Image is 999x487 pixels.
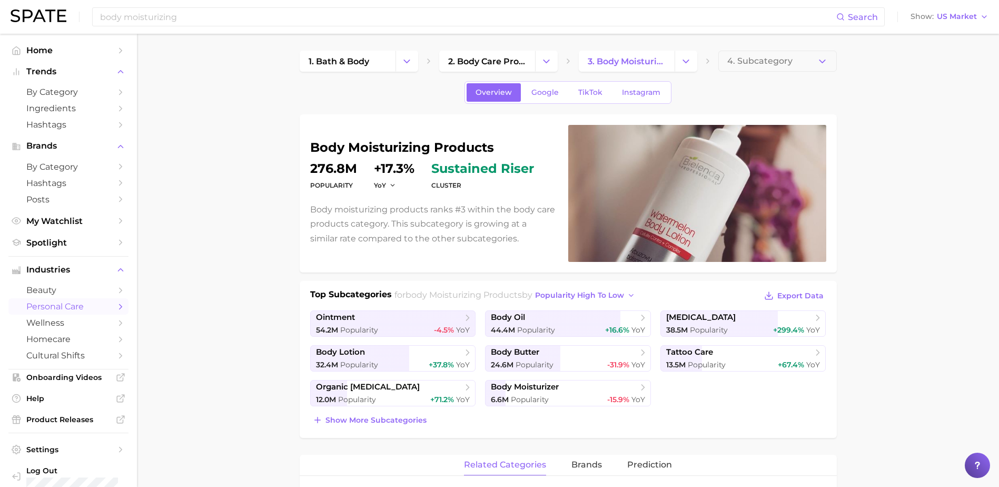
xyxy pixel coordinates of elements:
span: Posts [26,194,111,204]
button: Show more subcategories [310,413,429,427]
a: body oil44.4m Popularity+16.6% YoY [485,310,651,337]
span: 1. bath & body [309,56,369,66]
span: Hashtags [26,178,111,188]
a: Help [8,391,128,406]
span: Settings [26,445,111,454]
h1: Top Subcategories [310,288,392,304]
button: Change Category [675,51,697,72]
span: popularity high to low [535,291,624,300]
span: YoY [456,360,470,369]
span: +67.4% [778,360,804,369]
span: 13.5m [666,360,686,369]
span: Overview [476,88,512,97]
a: TikTok [569,83,611,102]
span: YoY [456,325,470,335]
span: Popularity [340,325,378,335]
a: personal care [8,298,128,315]
span: +71.2% [430,395,454,404]
span: Popularity [511,395,549,404]
span: US Market [937,14,977,20]
dt: Popularity [310,179,357,192]
span: tattoo care [666,347,713,357]
span: Trends [26,67,111,76]
span: body oil [491,313,525,323]
span: cultural shifts [26,350,111,361]
span: 6.6m [491,395,509,404]
a: Home [8,42,128,59]
span: -4.5% [434,325,454,335]
a: Overview [467,83,521,102]
a: cultural shifts [8,347,128,364]
span: YoY [806,360,820,369]
dd: +17.3% [374,162,414,175]
span: YoY [631,395,645,404]
span: Log Out [26,466,120,475]
span: Show more subcategories [325,416,427,425]
span: Product Releases [26,415,111,424]
span: Ingredients [26,103,111,113]
p: Body moisturizing products ranks #3 within the body care products category. This subcategory is g... [310,202,556,246]
span: related categories [464,460,546,470]
a: Product Releases [8,412,128,427]
button: popularity high to low [532,288,638,303]
span: Brands [26,141,111,151]
span: beauty [26,285,111,295]
a: wellness [8,315,128,331]
span: by Category [26,162,111,172]
span: body butter [491,347,539,357]
span: -15.9% [607,395,629,404]
span: Popularity [338,395,376,404]
span: body moisturizer [491,382,559,392]
a: 2. body care products [439,51,535,72]
span: Prediction [627,460,672,470]
a: Onboarding Videos [8,369,128,385]
span: 38.5m [666,325,688,335]
span: Spotlight [26,238,111,248]
a: body lotion32.4m Popularity+37.8% YoY [310,345,476,372]
button: Change Category [535,51,558,72]
a: tattoo care13.5m Popularity+67.4% YoY [660,345,826,372]
dt: cluster [431,179,534,192]
span: Popularity [517,325,555,335]
a: Posts [8,191,128,208]
button: ShowUS Market [908,10,991,24]
span: +16.6% [605,325,629,335]
span: body lotion [316,347,365,357]
a: ointment54.2m Popularity-4.5% YoY [310,310,476,337]
dd: 276.8m [310,162,357,175]
a: Hashtags [8,175,128,191]
span: ointment [316,313,355,323]
span: organic [MEDICAL_DATA] [316,382,420,392]
span: homecare [26,334,111,344]
span: Search [848,12,878,22]
span: Help [26,394,111,403]
span: personal care [26,301,111,311]
span: Export Data [777,291,824,300]
a: Spotlight [8,235,128,251]
span: YoY [374,181,386,190]
a: body moisturizer6.6m Popularity-15.9% YoY [485,380,651,406]
span: Onboarding Videos [26,373,111,382]
a: beauty [8,282,128,298]
span: by Category [26,87,111,97]
span: YoY [631,325,645,335]
span: -31.9% [607,360,629,369]
a: by Category [8,159,128,175]
span: Home [26,45,111,55]
a: body butter24.6m Popularity-31.9% YoY [485,345,651,372]
img: SPATE [11,9,66,22]
span: YoY [631,360,645,369]
span: Popularity [516,360,553,369]
span: +299.4% [773,325,804,335]
span: 32.4m [316,360,338,369]
a: My Watchlist [8,213,128,229]
span: Industries [26,265,111,275]
span: Instagram [622,88,660,97]
span: for by [394,290,638,300]
button: 4. Subcategory [718,51,837,72]
a: Ingredients [8,100,128,116]
span: Google [531,88,559,97]
span: Hashtags [26,120,111,130]
span: Popularity [340,360,378,369]
h1: body moisturizing products [310,141,556,154]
